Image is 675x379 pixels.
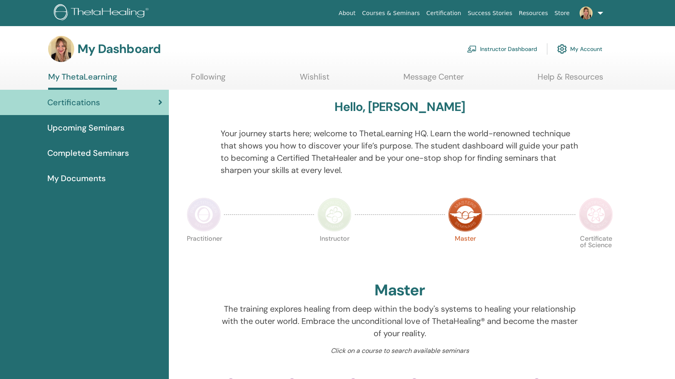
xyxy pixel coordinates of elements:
h2: Master [374,281,425,300]
p: Your journey starts here; welcome to ThetaLearning HQ. Learn the world-renowned technique that sh... [221,127,579,176]
p: Certificate of Science [579,235,613,270]
a: Message Center [403,72,464,88]
a: Wishlist [300,72,330,88]
a: Certification [423,6,464,21]
span: My Documents [47,172,106,184]
img: Instructor [317,197,352,232]
a: Store [551,6,573,21]
img: default.jpg [48,36,74,62]
img: Master [448,197,482,232]
p: Click on a course to search available seminars [221,346,579,356]
img: default.jpg [580,7,593,20]
a: My Account [557,40,602,58]
span: Completed Seminars [47,147,129,159]
a: Courses & Seminars [359,6,423,21]
p: Master [448,235,482,270]
img: Certificate of Science [579,197,613,232]
a: Resources [516,6,551,21]
a: My ThetaLearning [48,72,117,90]
h3: Hello, [PERSON_NAME] [334,100,465,114]
img: logo.png [54,4,151,22]
span: Upcoming Seminars [47,122,124,134]
p: The training explores healing from deep within the body's systems to healing your relationship wi... [221,303,579,339]
a: Instructor Dashboard [467,40,537,58]
span: Certifications [47,96,100,109]
a: Help & Resources [538,72,603,88]
a: About [335,6,359,21]
a: Following [191,72,226,88]
p: Practitioner [187,235,221,270]
img: chalkboard-teacher.svg [467,45,477,53]
img: cog.svg [557,42,567,56]
img: Practitioner [187,197,221,232]
p: Instructor [317,235,352,270]
h3: My Dashboard [77,42,161,56]
a: Success Stories [465,6,516,21]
